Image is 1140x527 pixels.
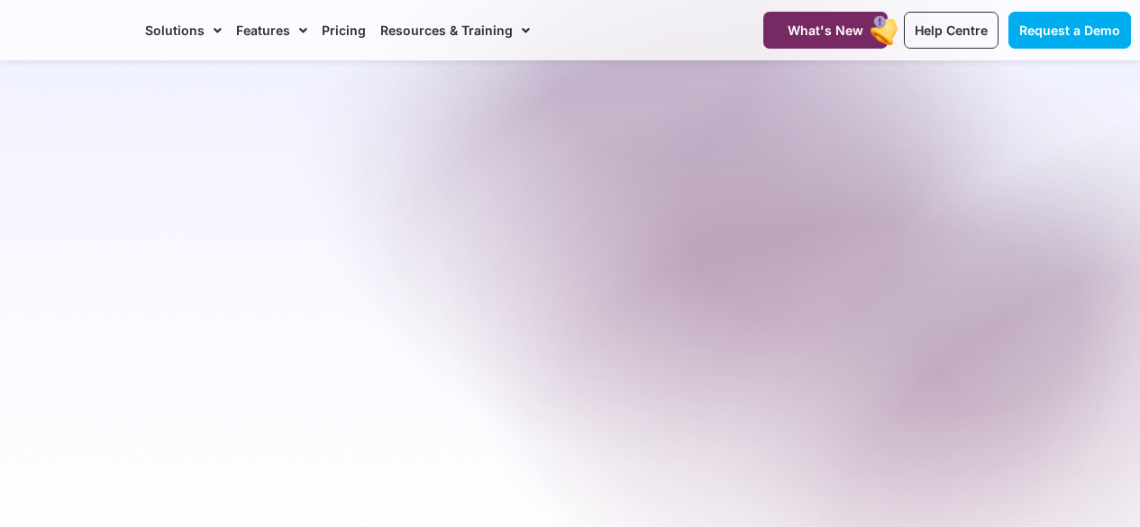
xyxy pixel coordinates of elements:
[9,17,127,43] img: CareMaster Logo
[904,12,999,49] a: Help Centre
[763,12,888,49] a: What's New
[915,23,988,38] span: Help Centre
[1008,12,1131,49] a: Request a Demo
[788,23,863,38] span: What's New
[1019,23,1120,38] span: Request a Demo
